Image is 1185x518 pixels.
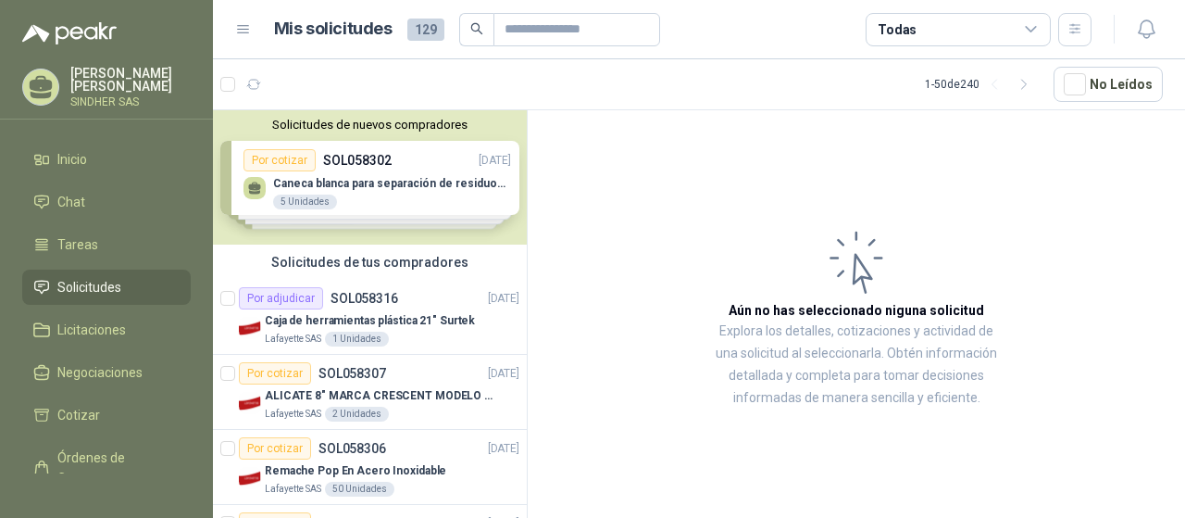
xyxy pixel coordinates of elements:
[239,392,261,414] img: Company Logo
[729,300,984,321] h3: Aún no has seleccionado niguna solicitud
[213,280,527,355] a: Por adjudicarSOL058316[DATE] Company LogoCaja de herramientas plástica 21" SurtekLafayette SAS1 U...
[213,355,527,430] a: Por cotizarSOL058307[DATE] Company LogoALICATE 8" MARCA CRESCENT MODELO 38008tvLafayette SAS2 Uni...
[488,440,519,458] p: [DATE]
[57,234,98,255] span: Tareas
[213,110,527,245] div: Solicitudes de nuevos compradoresPor cotizarSOL058302[DATE] Caneca blanca para separación de resi...
[925,69,1039,99] div: 1 - 50 de 240
[70,67,191,93] p: [PERSON_NAME] [PERSON_NAME]
[239,317,261,339] img: Company Logo
[265,312,475,330] p: Caja de herramientas plástica 21" Surtek
[488,290,519,308] p: [DATE]
[265,407,321,422] p: Lafayette SAS
[22,184,191,220] a: Chat
[265,332,321,347] p: Lafayette SAS
[220,118,519,132] button: Solicitudes de nuevos compradores
[325,482,394,497] div: 50 Unidades
[213,430,527,505] a: Por cotizarSOL058306[DATE] Company LogoRemache Pop En Acero InoxidableLafayette SAS50 Unidades
[22,270,191,305] a: Solicitudes
[22,142,191,177] a: Inicio
[22,22,117,44] img: Logo peakr
[470,22,483,35] span: search
[265,482,321,497] p: Lafayette SAS
[325,407,389,422] div: 2 Unidades
[1054,67,1163,102] button: No Leídos
[331,292,398,305] p: SOL058316
[713,321,1000,410] p: Explora los detalles, cotizaciones y actividad de una solicitud al seleccionarla. Obtén informaci...
[57,405,100,425] span: Cotizar
[407,19,444,41] span: 129
[239,467,261,489] img: Company Logo
[22,440,191,496] a: Órdenes de Compra
[265,387,495,405] p: ALICATE 8" MARCA CRESCENT MODELO 38008tv
[57,192,85,212] span: Chat
[239,362,311,385] div: Por cotizar
[274,16,393,43] h1: Mis solicitudes
[57,448,173,488] span: Órdenes de Compra
[70,96,191,107] p: SINDHER SAS
[57,277,121,297] span: Solicitudes
[488,365,519,383] p: [DATE]
[22,355,191,390] a: Negociaciones
[22,312,191,347] a: Licitaciones
[325,332,389,347] div: 1 Unidades
[318,442,386,455] p: SOL058306
[318,367,386,380] p: SOL058307
[22,227,191,262] a: Tareas
[57,362,143,383] span: Negociaciones
[57,320,126,340] span: Licitaciones
[213,245,527,280] div: Solicitudes de tus compradores
[878,19,917,40] div: Todas
[57,149,87,170] span: Inicio
[239,437,311,460] div: Por cotizar
[265,462,446,480] p: Remache Pop En Acero Inoxidable
[239,287,323,310] div: Por adjudicar
[22,398,191,433] a: Cotizar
